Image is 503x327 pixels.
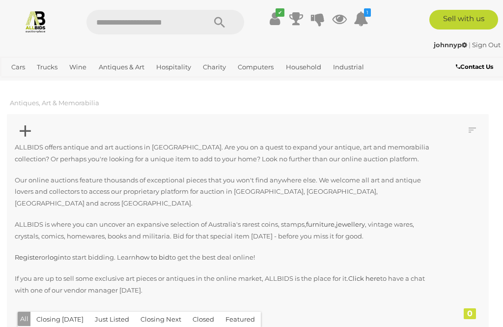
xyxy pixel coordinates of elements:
a: Sell with us [429,10,498,30]
strong: johnnyp [434,41,467,49]
a: how to bid [136,253,169,261]
a: jewellery [336,220,365,228]
div: 0 [464,308,476,319]
a: login [48,253,64,261]
button: Closing Next [135,312,187,327]
p: ALLBIDS is where you can uncover an expansive selection of Australia's rarest coins, stamps, , , ... [15,219,435,242]
a: Jewellery [7,75,46,91]
button: Search [195,10,244,34]
a: Wine [65,59,90,75]
p: If you are up to sell some exclusive art pieces or antiques in the online market, ALLBIDS is the ... [15,273,435,296]
a: Register [15,253,41,261]
img: Allbids.com.au [24,10,47,33]
p: Our online auctions feature thousands of exceptional pieces that you won't find anywhere else. We... [15,175,435,209]
button: Featured [220,312,261,327]
a: Click here [348,274,380,282]
span: | [469,41,471,49]
a: Sports [80,75,108,91]
a: johnnyp [434,41,469,49]
a: Industrial [329,59,368,75]
a: Hospitality [152,59,195,75]
a: furniture [306,220,335,228]
i: ✔ [276,8,284,17]
a: Charity [199,59,230,75]
a: Antiques, Art & Memorabilia [10,99,99,107]
a: Trucks [33,59,61,75]
a: ✔ [267,10,282,28]
button: Just Listed [89,312,135,327]
p: ALLBIDS offers antique and art auctions in [GEOGRAPHIC_DATA]. Are you on a quest to expand your a... [15,142,435,165]
button: All [18,312,31,326]
a: Household [282,59,325,75]
a: Contact Us [456,61,496,72]
a: Sign Out [472,41,501,49]
a: Antiques & Art [95,59,148,75]
a: [GEOGRAPHIC_DATA] [112,75,190,91]
p: or to start bidding. Learn to get the best deal online! [15,252,435,263]
a: Office [50,75,76,91]
i: 1 [364,8,371,17]
a: 1 [354,10,368,28]
button: Closed [187,312,220,327]
button: Closing [DATE] [30,312,89,327]
a: Cars [7,59,29,75]
a: Computers [234,59,278,75]
b: Contact Us [456,63,493,70]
